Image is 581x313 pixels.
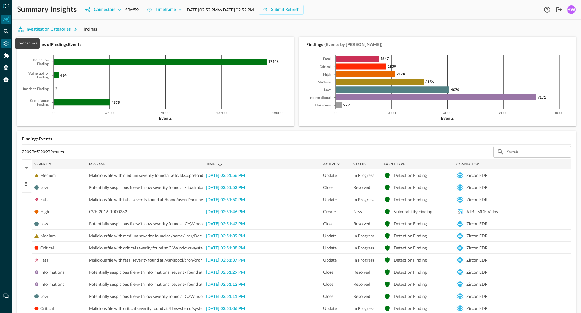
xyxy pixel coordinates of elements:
[105,112,114,115] tspan: 4500
[89,290,265,302] span: Potentially suspicious file with low severity found at C:\Windows\system32\wbem\cbtable.mod
[40,266,66,278] div: Informational
[1,27,11,36] div: Federated Search
[17,5,77,15] h1: Summary Insights
[111,100,120,105] tspan: 4535
[89,206,127,218] span: CVE-2016-1000282
[466,181,487,194] div: Zircon EDR
[353,162,366,166] span: Status
[306,41,323,47] h5: Findings
[323,194,337,206] span: Update
[271,6,300,14] div: Submit Refresh
[323,73,331,77] tspan: High
[323,290,333,302] span: Close
[24,41,289,47] h5: Categories of Findings Events
[206,270,245,275] span: [DATE] 02:51:29 PM
[394,206,432,218] div: Vulnerability Finding
[466,290,487,302] div: Zircon EDR
[466,194,487,206] div: Zircon EDR
[353,218,370,230] span: Resolved
[324,88,331,92] tspan: Low
[466,206,498,218] div: ATB - MDE Vulns
[394,242,427,254] div: Detection Finding
[323,181,333,194] span: Close
[394,169,427,181] div: Detection Finding
[456,220,464,227] svg: Snowflake
[466,169,487,181] div: Zircon EDR
[89,218,303,230] span: Potentially suspicious file with low severity found at C:\Windows\system32\GroupPolicy\prnhpcl5.i...
[206,246,245,250] span: [DATE] 02:51:38 PM
[466,218,487,230] div: Zircon EDR
[161,112,170,115] tspan: 9000
[353,278,370,290] span: Resolved
[22,136,571,142] h5: Findings Events
[89,181,240,194] span: Potentially suspicious file with low severity found at /lib/simbatt.inf_hwcompat.txt
[394,218,427,230] div: Detection Finding
[317,81,331,84] tspan: Medium
[394,230,427,242] div: Detection Finding
[315,104,331,107] tspan: Unknown
[1,291,11,301] div: Chat
[353,230,374,242] span: In Progress
[394,194,427,206] div: Detection Finding
[1,39,11,48] div: Connectors
[94,6,115,14] div: Connectors
[554,5,564,15] button: Logout
[17,24,81,34] button: Investigation Categories
[425,80,434,84] tspan: 3156
[542,5,552,15] button: Help
[353,254,374,266] span: In Progress
[40,194,50,206] div: Fatal
[456,232,464,240] svg: Snowflake
[335,112,337,115] tspan: 0
[388,64,396,69] tspan: 1809
[34,162,51,166] span: Severity
[394,290,427,302] div: Detection Finding
[456,269,464,276] svg: Snowflake
[2,51,11,60] div: Addons
[33,59,49,62] tspan: Detection
[456,196,464,203] svg: Snowflake
[89,169,251,181] span: Malicious file with medium severity found at /etc/ld.so.preload/CryptoLocker_[DATE].zip
[323,278,333,290] span: Close
[82,5,125,15] button: Connectors
[323,254,337,266] span: Update
[206,222,245,226] span: [DATE] 02:51:42 PM
[268,59,279,64] tspan: 17148
[456,293,464,300] svg: Snowflake
[309,96,331,100] tspan: Informational
[40,218,48,230] div: Low
[443,112,452,115] tspan: 4000
[206,282,245,287] span: [DATE] 02:51:12 PM
[159,116,172,121] tspan: Events
[15,38,40,49] div: Connectors
[40,169,56,181] div: Medium
[394,181,427,194] div: Detection Finding
[320,65,331,69] tspan: Critical
[206,186,245,190] span: [DATE] 02:51:52 PM
[387,112,396,115] tspan: 2000
[37,76,49,79] tspan: Finding
[37,62,49,66] tspan: Finding
[441,116,454,121] tspan: Events
[353,290,370,302] span: Resolved
[456,281,464,288] svg: Snowflake
[206,162,215,166] span: Time
[206,210,245,214] span: [DATE] 02:51:46 PM
[466,242,487,254] div: Zircon EDR
[60,73,67,77] tspan: 414
[555,112,563,115] tspan: 8000
[216,112,227,115] tspan: 13500
[206,198,245,202] span: [DATE] 02:51:50 PM
[323,266,333,278] span: Close
[185,7,254,13] p: [DATE] 02:52 PM to [DATE] 02:52 PM
[456,244,464,252] svg: Snowflake
[353,194,374,206] span: In Progress
[323,242,337,254] span: Update
[206,258,245,262] span: [DATE] 02:51:37 PM
[451,87,459,92] tspan: 4070
[323,218,333,230] span: Close
[37,103,49,106] tspan: Finding
[466,266,487,278] div: Zircon EDR
[81,26,97,31] span: Findings
[40,278,66,290] div: Informational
